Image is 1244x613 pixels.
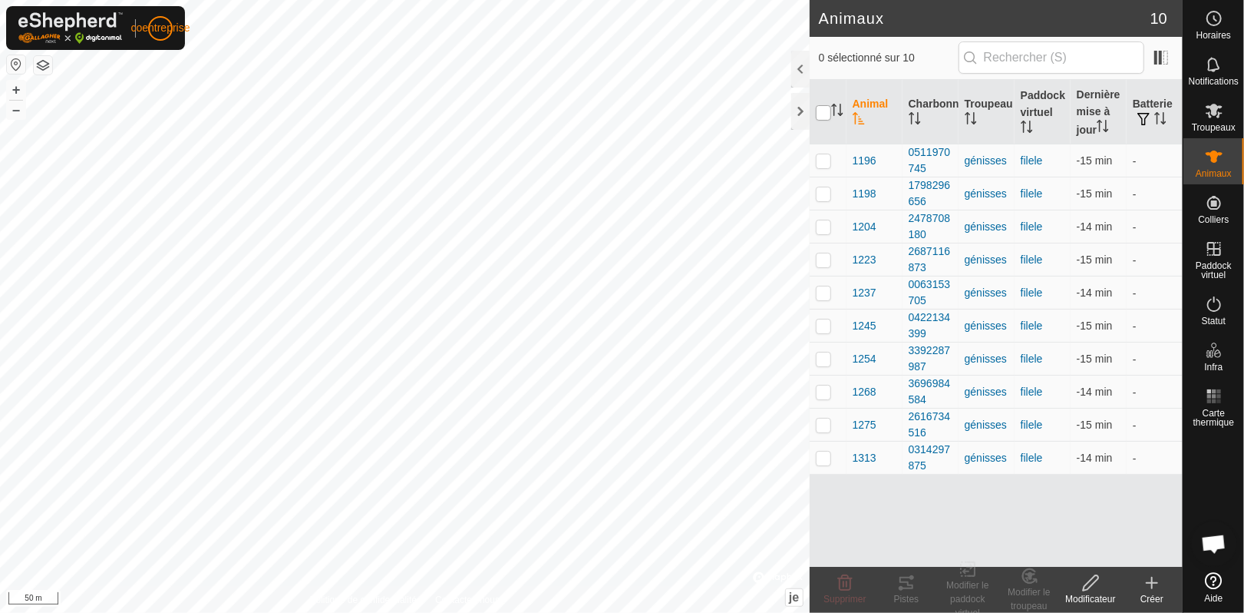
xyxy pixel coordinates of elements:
a: filele [1021,187,1043,200]
font: génisses [965,353,1007,365]
font: filele [1021,419,1043,431]
font: Horaires [1196,30,1231,41]
p-sorticon: Activer pour trier [909,114,921,127]
font: Animaux [819,10,885,27]
button: Couches de carte [34,56,52,75]
font: 10 [1150,10,1167,27]
font: 1245 [853,320,876,332]
font: -15 min [1077,253,1113,266]
font: Politique de confidentialité [310,595,417,605]
font: - [1133,452,1137,464]
font: -15 min [1077,419,1113,431]
font: 0063153705 [909,278,951,306]
font: 3392287987 [909,344,951,373]
font: génisses [965,154,1007,167]
font: filele [1021,287,1043,299]
font: -15 min [1077,320,1113,332]
font: 2687116873 [909,245,951,273]
font: 0314297875 [909,443,951,472]
font: génisses [965,386,1007,398]
font: Dernière mise à jour [1077,88,1120,135]
font: 1313 [853,452,876,464]
font: génisses [965,187,1007,200]
font: 0511970745 [909,146,951,174]
p-sorticon: Activer pour trier [965,114,977,127]
font: Modifier le troupeau [1008,587,1050,611]
font: -15 min [1077,154,1113,167]
font: coentreprise [130,22,190,34]
a: filele [1021,386,1043,398]
font: Colliers [1198,214,1229,225]
font: - [1133,287,1137,299]
font: Paddock virtuel [1021,89,1065,118]
font: Aide [1204,593,1223,604]
font: - [1133,419,1137,431]
font: + [12,81,21,98]
font: génisses [965,220,1007,233]
font: -15 min [1077,353,1113,365]
font: Charbonnier [909,98,972,110]
font: -15 min [1077,187,1113,200]
font: 1275 [853,419,876,431]
font: -14 min [1077,220,1113,233]
font: - [1133,187,1137,200]
font: 1204 [853,220,876,233]
font: Carte thermique [1193,408,1234,428]
font: 0 sélectionné sur 10 [819,51,915,64]
img: Logo Gallagher [18,12,123,44]
font: 1198 [853,187,876,200]
span: 4 oct. 2025, 17 h 26 [1077,386,1113,398]
font: filele [1021,154,1043,167]
span: 4 oct. 2025, 17 h 26 [1077,452,1113,464]
font: Animaux [1196,168,1232,179]
font: Paddock virtuel [1196,260,1232,280]
span: 4 oct. 2025, 17 h 26 [1077,320,1113,332]
font: -14 min [1077,287,1113,299]
font: - [1133,253,1137,266]
a: filele [1021,353,1043,365]
font: filele [1021,220,1043,233]
span: 4 oct. 2025, 17 h 26 [1077,419,1113,431]
font: génisses [965,320,1007,332]
font: Statut [1202,316,1226,326]
a: Contactez-nous [435,593,500,607]
font: 1268 [853,386,876,398]
font: génisses [965,253,1007,266]
span: 4 oct. 2025, 17 h 26 [1077,220,1113,233]
font: je [789,591,799,604]
p-sorticon: Activer pour trier [853,114,865,127]
font: - [1133,154,1137,167]
font: Infra [1204,362,1223,373]
span: 4 oct. 2025, 17 h 26 [1077,187,1113,200]
p-sorticon: Activer pour trier [831,106,843,118]
font: Créer [1140,594,1163,605]
font: Troupeau [965,98,1013,110]
a: Politique de confidentialité [310,593,417,607]
font: 1254 [853,353,876,365]
button: Réinitialiser la carte [7,55,25,74]
span: 4 oct. 2025, 17 h 26 [1077,287,1113,299]
font: 2616734516 [909,410,951,439]
font: génisses [965,419,1007,431]
font: filele [1021,253,1043,266]
font: Batterie [1133,98,1173,110]
font: -14 min [1077,452,1113,464]
font: Supprimer [823,594,866,605]
font: -14 min [1077,386,1113,398]
font: - [1133,353,1137,365]
font: génisses [965,452,1007,464]
a: Aide [1183,566,1244,609]
font: génisses [965,287,1007,299]
font: – [12,101,20,118]
p-sorticon: Activer pour trier [1097,122,1109,134]
font: 2478708180 [909,212,951,240]
span: 4 oct. 2025, 17 h 25 [1077,253,1113,266]
font: 1196 [853,154,876,167]
font: Contactez-nous [435,595,500,605]
font: Modificateur [1065,594,1115,605]
p-sorticon: Activer pour trier [1154,114,1166,127]
div: Ouvrir le chat [1191,521,1237,567]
